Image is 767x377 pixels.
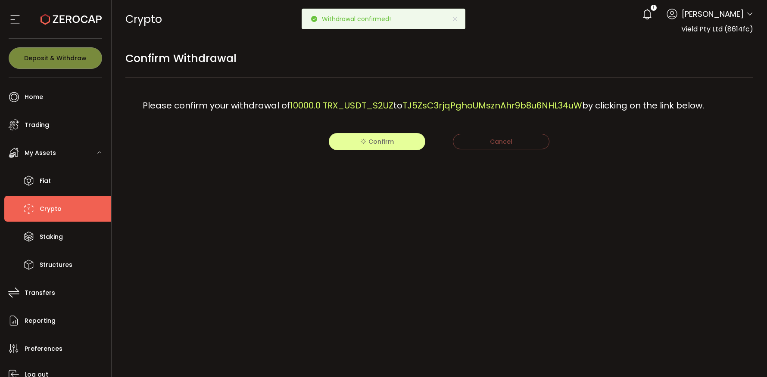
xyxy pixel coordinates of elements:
span: Crypto [125,12,162,27]
p: Withdrawal confirmed! [322,16,398,22]
span: 1 [653,5,654,11]
span: Vield Pty Ltd (8614fc) [681,24,753,34]
span: My Assets [25,147,56,159]
span: Please confirm your withdrawal of [143,99,290,111]
span: Transfers [25,287,55,299]
iframe: Chat Widget [724,336,767,377]
span: Home [25,91,43,103]
span: [PERSON_NAME] [682,8,744,20]
span: Staking [40,231,63,243]
span: Crypto [40,203,62,215]
button: Cancel [453,134,549,149]
span: Cancel [490,137,512,146]
button: Deposit & Withdraw [9,47,102,69]
span: Deposit & Withdraw [24,55,87,61]
span: Trading [25,119,49,131]
span: 10000.0 TRX_USDT_S2UZ [290,99,393,111]
span: TJ5ZsC3rjqPghoUMsznAhr9b8u6NHL34uW [402,99,582,111]
span: Structures [40,259,72,271]
span: Preferences [25,343,62,355]
span: Confirm Withdrawal [125,49,237,68]
span: to [393,99,402,111]
span: Reporting [25,315,56,327]
span: by clicking on the link below. [582,99,704,111]
span: Fiat [40,175,51,187]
